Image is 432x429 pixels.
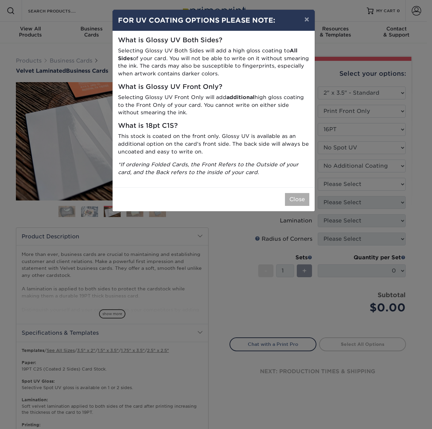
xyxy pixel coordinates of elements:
[226,94,255,100] strong: additional
[118,122,309,130] h5: What is 18pt C1S?
[118,47,297,62] strong: All Sides
[285,193,309,206] button: Close
[118,47,309,78] p: Selecting Glossy UV Both Sides will add a high gloss coating to of your card. You will not be abl...
[299,10,314,29] button: ×
[118,133,309,156] p: This stock is coated on the front only. Glossy UV is available as an additional option on the car...
[118,37,309,44] h5: What is Glossy UV Both Sides?
[118,94,309,117] p: Selecting Glossy UV Front Only will add high gloss coating to the Front Only of your card. You ca...
[118,83,309,91] h5: What is Glossy UV Front Only?
[118,15,309,25] h4: FOR UV COATING OPTIONS PLEASE NOTE:
[118,161,298,175] i: *If ordering Folded Cards, the Front Refers to the Outside of your card, and the Back refers to t...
